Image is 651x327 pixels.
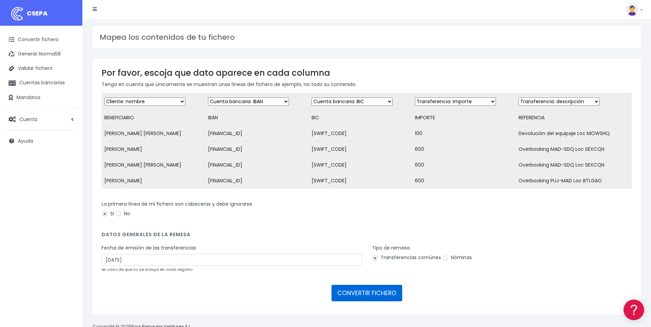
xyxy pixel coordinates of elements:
[102,157,205,173] td: [PERSON_NAME] [PERSON_NAME]
[205,157,309,173] td: [FINANCIAL_ID]
[412,110,516,126] td: IMPORTE
[332,285,402,301] button: CONVERTIR FICHERO
[102,244,196,252] label: Fecha de emisión de las transferencias
[412,126,516,142] td: 100
[3,134,79,148] a: Ayuda
[9,5,26,22] img: logo
[205,173,309,189] td: [FINANCIAL_ID]
[102,142,205,157] td: [PERSON_NAME]
[102,126,205,142] td: [PERSON_NAME] [PERSON_NAME]
[516,110,632,126] td: REFERENCIA
[309,173,412,189] td: [SWIFT_CODE]
[205,142,309,157] td: [FINANCIAL_ID]
[100,33,634,42] h3: Mapea los contenidos de tu fichero
[19,116,37,122] span: Cuenta
[3,76,79,90] a: Cuentas bancarias
[3,61,79,76] a: Validar fichero
[372,254,441,261] label: Transferencias comúnes
[205,110,309,126] td: IBAN
[626,3,638,16] img: profile
[516,142,632,157] td: Overbooking MAD-SDQ Loc SEXCQN
[412,173,516,189] td: 600
[102,210,114,217] label: Si
[102,81,632,88] p: Tenga en cuenta que únicamente se muestran unas líneas del fichero de ejemplo, no todo su contenido.
[27,9,48,17] span: CSEPA
[18,137,33,144] span: Ayuda
[412,142,516,157] td: 600
[102,68,632,78] h3: Por favor, escoja que dato aparece en cada columna
[309,142,412,157] td: [SWIFT_CODE]
[115,210,130,217] label: No
[309,110,412,126] td: BIC
[309,157,412,173] td: [SWIFT_CODE]
[516,126,632,142] td: Devolución del equipaje Loc MOWSHQ
[412,157,516,173] td: 600
[102,201,252,208] label: La primera línea de mi fichero son cabeceras y debe ignorarse
[372,244,410,252] label: Tipo de remesa
[3,33,79,47] a: Convertir fichero
[3,90,79,105] a: Mandatos
[516,157,632,173] td: Overbooking MAD-SDQ Loc SEXCQN
[102,267,193,272] small: en caso de que no se incluya en cada registro
[442,254,472,261] label: Nóminas
[102,232,632,241] h4: Datos generales de la remesa
[205,126,309,142] td: [FINANCIAL_ID]
[516,173,632,189] td: Overbooking PUJ-MAD Loc BTLGAO
[3,112,79,126] a: Cuenta
[309,126,412,142] td: [SWIFT_CODE]
[102,110,205,126] td: BENEFICIARIO
[102,173,205,189] td: [PERSON_NAME]
[3,47,79,61] a: Generar Norma58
